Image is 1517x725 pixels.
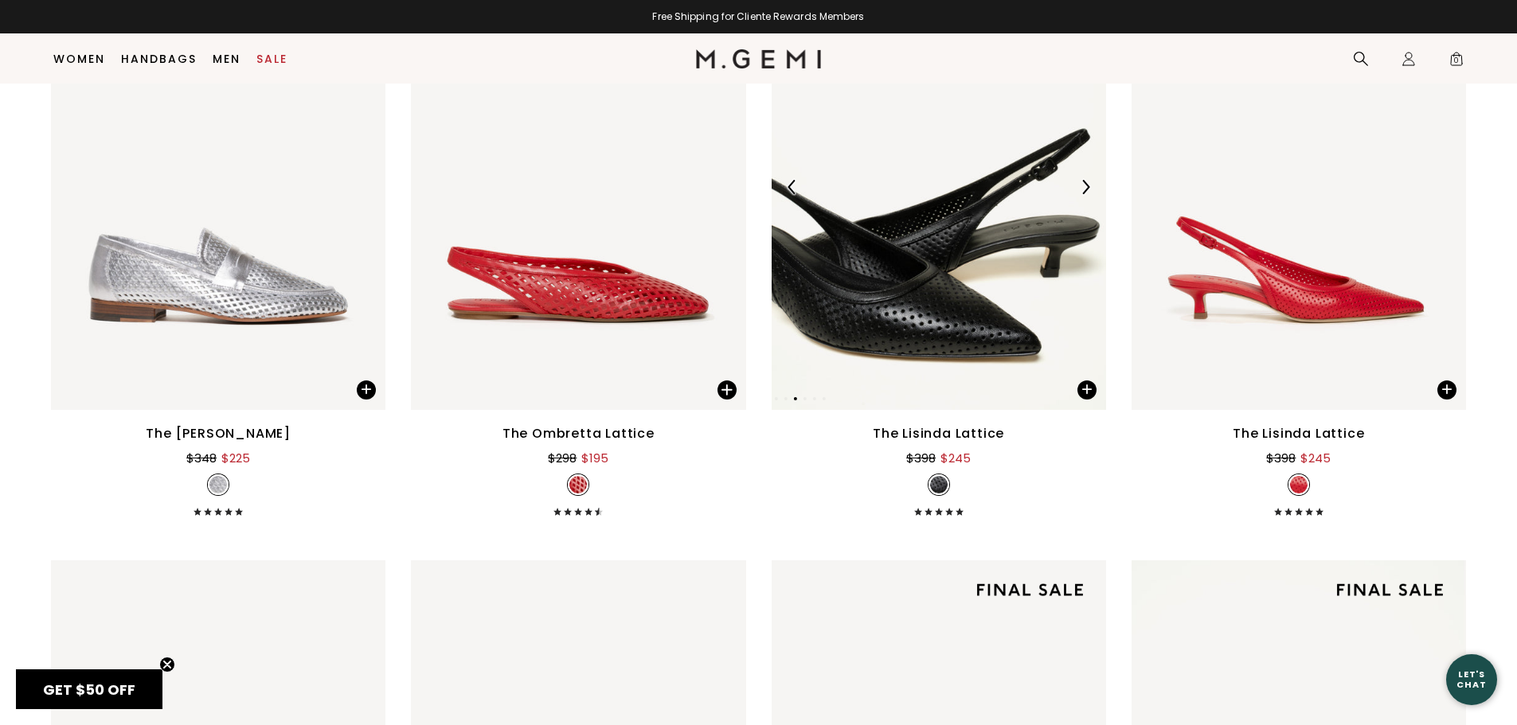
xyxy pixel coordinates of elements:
[548,449,577,468] div: $298
[209,476,227,493] img: v_7320306483259_SWATCH_50x.jpg
[963,570,1097,610] img: final sale tag
[146,424,291,443] div: The [PERSON_NAME]
[502,424,655,443] div: The Ombretta Lattice
[121,53,197,65] a: Handbags
[581,449,608,468] div: $195
[930,476,948,493] img: v_7323002634299_SWATCH_50x.jpg
[159,657,175,672] button: Close teaser
[256,53,287,65] a: Sale
[696,49,821,68] img: M.Gemi
[1266,449,1296,468] div: $398
[16,669,162,709] div: GET $50 OFFClose teaser
[53,53,105,65] a: Women
[213,53,240,65] a: Men
[1446,669,1497,689] div: Let's Chat
[785,180,800,194] img: Previous Arrow
[1233,424,1364,443] div: The Lisinda Lattice
[1323,570,1456,610] img: final sale tag
[873,424,1004,443] div: The Lisinda Lattice
[1078,180,1093,194] img: Next Arrow
[43,680,135,700] span: GET $50 OFF
[569,476,587,493] img: v_7323030093883_SWATCH_50x.jpg
[1449,54,1464,70] span: 0
[906,449,936,468] div: $398
[940,449,971,468] div: $245
[186,449,217,468] div: $348
[1290,476,1308,493] img: v_7323002699835_SWATCH_50x.jpg
[1300,449,1331,468] div: $245
[221,449,250,468] div: $225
